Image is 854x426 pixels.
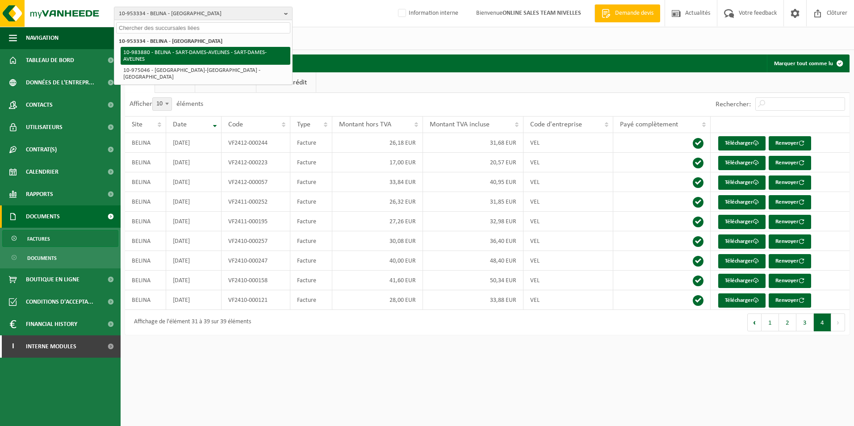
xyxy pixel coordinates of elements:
[26,291,93,313] span: Conditions d'accepta...
[222,192,290,212] td: VF2411-000252
[769,215,811,229] button: Renvoyer
[423,153,523,172] td: 20,57 EUR
[222,172,290,192] td: VF2412-000057
[125,133,166,153] td: BELINA
[523,231,613,251] td: VEL
[718,234,766,249] a: Télécharger
[26,161,59,183] span: Calendrier
[290,231,332,251] td: Facture
[27,250,57,267] span: Documents
[423,192,523,212] td: 31,85 EUR
[125,153,166,172] td: BELINA
[125,172,166,192] td: BELINA
[718,175,766,190] a: Télécharger
[423,212,523,231] td: 32,98 EUR
[2,249,118,266] a: Documents
[173,121,187,128] span: Date
[814,313,831,331] button: 4
[762,313,779,331] button: 1
[119,38,222,44] strong: 10-953334 - BELINA - [GEOGRAPHIC_DATA]
[779,313,796,331] button: 2
[26,138,57,161] span: Contrat(s)
[121,47,290,65] li: 10-983880 - BELINA - SART-DAMES-AVELINES - SART-DAMES-AVELINES
[290,133,332,153] td: Facture
[718,293,766,308] a: Télécharger
[9,335,17,358] span: I
[166,133,221,153] td: [DATE]
[332,133,423,153] td: 26,18 EUR
[769,195,811,209] button: Renvoyer
[166,251,221,271] td: [DATE]
[166,231,221,251] td: [DATE]
[26,71,94,94] span: Données de l'entrepr...
[523,153,613,172] td: VEL
[718,215,766,229] a: Télécharger
[423,133,523,153] td: 31,68 EUR
[222,153,290,172] td: VF2412-000223
[523,192,613,212] td: VEL
[290,290,332,310] td: Facture
[747,313,762,331] button: Previous
[290,251,332,271] td: Facture
[166,290,221,310] td: [DATE]
[718,136,766,150] a: Télécharger
[222,251,290,271] td: VF2410-000247
[769,175,811,190] button: Renvoyer
[166,153,221,172] td: [DATE]
[125,290,166,310] td: BELINA
[119,7,280,21] span: 10-953334 - BELINA - [GEOGRAPHIC_DATA]
[523,212,613,231] td: VEL
[769,293,811,308] button: Renvoyer
[769,234,811,249] button: Renvoyer
[332,192,423,212] td: 26,32 EUR
[396,7,458,20] label: Information interne
[26,335,76,358] span: Interne modules
[125,271,166,290] td: BELINA
[620,121,678,128] span: Payé complètement
[130,100,203,108] label: Afficher éléments
[26,268,80,291] span: Boutique en ligne
[125,212,166,231] td: BELINA
[222,290,290,310] td: VF2410-000121
[222,212,290,231] td: VF2411-000195
[116,22,290,33] input: Chercher des succursales liées
[332,172,423,192] td: 33,84 EUR
[430,121,490,128] span: Montant TVA incluse
[130,314,251,330] div: Affichage de l'élément 31 à 39 sur 39 éléments
[718,254,766,268] a: Télécharger
[332,251,423,271] td: 40,00 EUR
[121,65,290,83] li: 10-975046 - [GEOGRAPHIC_DATA]-[GEOGRAPHIC_DATA] - [GEOGRAPHIC_DATA]
[152,97,172,111] span: 10
[332,271,423,290] td: 41,60 EUR
[769,254,811,268] button: Renvoyer
[613,9,656,18] span: Demande devis
[222,271,290,290] td: VF2410-000158
[530,121,582,128] span: Code d'entreprise
[26,49,74,71] span: Tableau de bord
[769,136,811,150] button: Renvoyer
[26,183,53,205] span: Rapports
[718,195,766,209] a: Télécharger
[523,172,613,192] td: VEL
[26,116,63,138] span: Utilisateurs
[716,101,751,108] label: Rechercher:
[523,133,613,153] td: VEL
[166,212,221,231] td: [DATE]
[767,54,849,72] button: Marquer tout comme lu
[332,231,423,251] td: 30,08 EUR
[423,271,523,290] td: 50,34 EUR
[332,212,423,231] td: 27,26 EUR
[769,274,811,288] button: Renvoyer
[26,27,59,49] span: Navigation
[718,156,766,170] a: Télécharger
[290,153,332,172] td: Facture
[26,313,77,335] span: Financial History
[222,231,290,251] td: VF2410-000257
[222,133,290,153] td: VF2412-000244
[831,313,845,331] button: Next
[290,212,332,231] td: Facture
[166,271,221,290] td: [DATE]
[26,94,53,116] span: Contacts
[132,121,142,128] span: Site
[125,192,166,212] td: BELINA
